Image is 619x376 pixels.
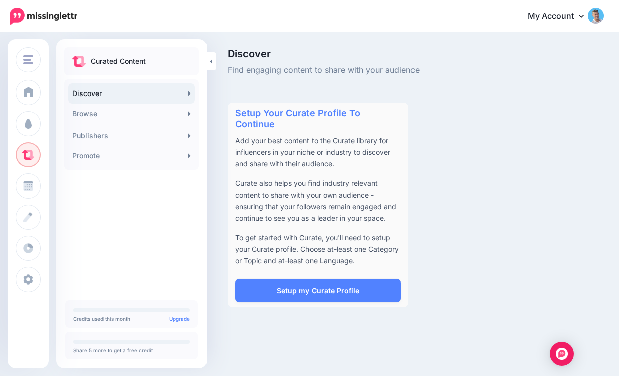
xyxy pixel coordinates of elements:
[228,64,420,77] span: Find engaging content to share with your audience
[68,104,195,124] a: Browse
[10,8,77,25] img: Missinglettr
[68,146,195,166] a: Promote
[235,279,401,302] a: Setup my Curate Profile
[228,49,420,59] span: Discover
[518,4,604,29] a: My Account
[68,83,195,104] a: Discover
[91,55,146,67] p: Curated Content
[23,55,33,64] img: menu.png
[235,135,401,169] p: Add your best content to the Curate library for influencers in your niche or industry to discover...
[72,56,86,67] img: curate.png
[235,177,401,224] p: Curate also helps you find industry relevant content to share with your own audience - ensuring t...
[68,126,195,146] a: Publishers
[235,108,401,130] h4: Setup Your Curate Profile To Continue
[235,232,401,266] p: To get started with Curate, you'll need to setup your Curate profile. Choose at-least one Categor...
[550,342,574,366] div: Open Intercom Messenger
